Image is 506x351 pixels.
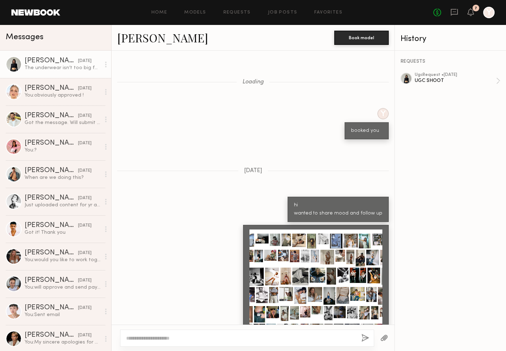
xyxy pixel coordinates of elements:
a: Y [483,7,495,18]
div: Got it! Thank you [25,229,100,236]
a: Models [184,10,206,15]
div: [PERSON_NAME] [25,249,78,257]
div: [PERSON_NAME] [25,195,78,202]
div: [DATE] [78,167,92,174]
div: You: Sent email [25,311,100,318]
div: [DATE] [78,85,92,92]
a: Book model [334,34,389,40]
a: [PERSON_NAME] [117,30,208,45]
div: [PERSON_NAME] [25,112,78,119]
span: Messages [6,33,43,41]
div: [PERSON_NAME] [25,332,78,339]
div: [DATE] [78,277,92,284]
a: Home [151,10,167,15]
div: [DATE] [78,250,92,257]
div: [PERSON_NAME] [25,277,78,284]
div: Just uploaded content for yr approval [25,202,100,208]
span: Loading [242,79,264,85]
div: UGC SHOOT [415,77,496,84]
div: 7 [475,6,477,10]
div: The underwear isn’t too big for me, it just looks better on my figure when they’re lifted up. [25,64,100,71]
div: booked you [351,127,382,135]
div: [DATE] [78,222,92,229]
div: [PERSON_NAME] [25,222,78,229]
div: You: obviously approved ! [25,92,100,99]
a: Requests [223,10,251,15]
div: [DATE] [78,332,92,339]
a: ugcRequest •[DATE]UGC SHOOT [415,73,500,89]
div: hi wanted to share mood and follow up [294,201,382,218]
div: [PERSON_NAME] [25,140,78,147]
button: Book model [334,31,389,45]
div: History [401,35,500,43]
div: [PERSON_NAME] [25,304,78,311]
div: REQUESTS [401,59,500,64]
div: ugc Request • [DATE] [415,73,496,77]
a: Job Posts [268,10,298,15]
div: You: will approve and send payment [25,284,100,291]
div: You: would you like to work together ? [25,257,100,263]
div: [DATE] [78,195,92,202]
div: [PERSON_NAME] [25,57,78,64]
div: When are we doing this? [25,174,100,181]
div: [DATE] [78,305,92,311]
div: You: My sincere apologies for my outrageously late response! Would you still like to work together? [25,339,100,346]
div: Got the message. Will submit soon [25,119,100,126]
span: [DATE] [244,168,262,174]
div: [DATE] [78,140,92,147]
div: You: ? [25,147,100,154]
div: [DATE] [78,113,92,119]
div: [DATE] [78,58,92,64]
a: Favorites [314,10,342,15]
div: [PERSON_NAME] [25,85,78,92]
div: [PERSON_NAME] [25,167,78,174]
